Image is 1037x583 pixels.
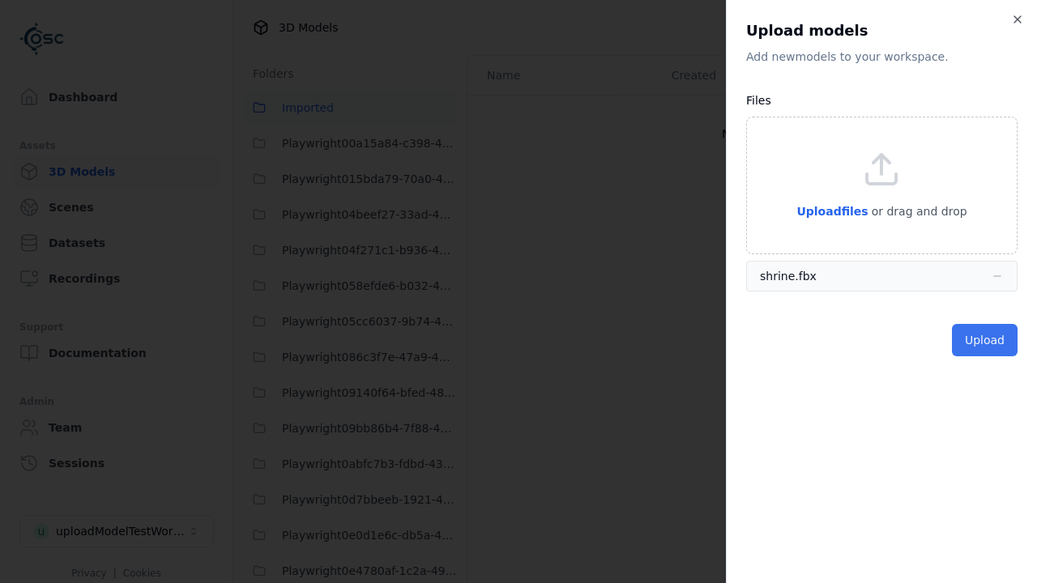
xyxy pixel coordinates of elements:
[746,49,1018,65] p: Add new model s to your workspace.
[760,268,817,284] div: shrine.fbx
[868,202,967,221] p: or drag and drop
[796,205,868,218] span: Upload files
[952,324,1018,356] button: Upload
[746,94,771,107] label: Files
[746,19,1018,42] h2: Upload models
